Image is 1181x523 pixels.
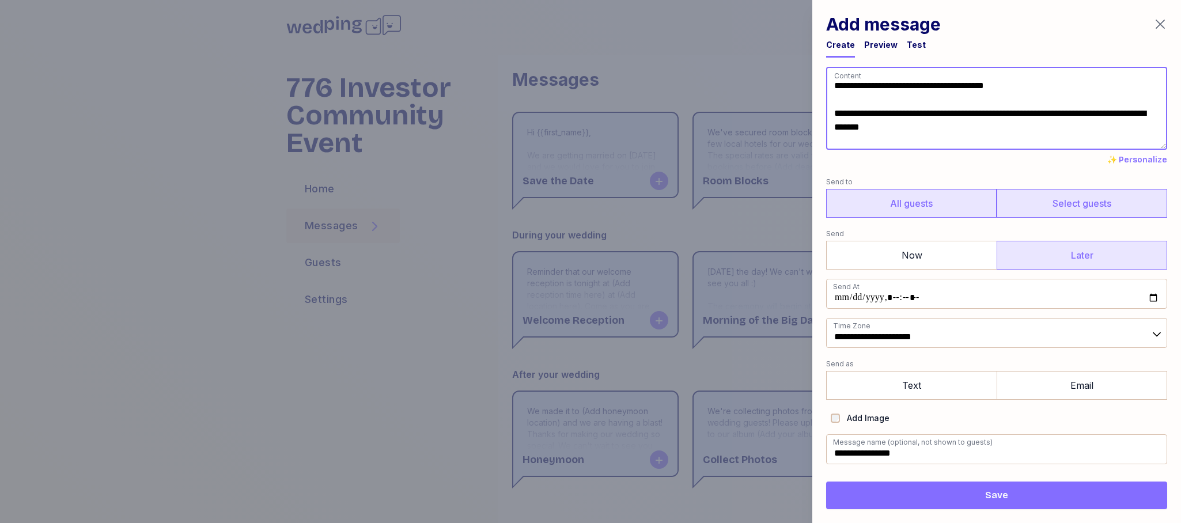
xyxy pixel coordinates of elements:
[997,241,1167,270] label: Later
[826,241,997,270] label: Now
[826,371,997,400] label: Text
[826,434,1167,464] input: Message name (optional, not shown to guests)
[907,39,926,51] div: Test
[840,411,889,425] label: Add Image
[826,357,1167,371] label: Send as
[997,371,1167,400] label: Email
[985,488,1008,502] span: Save
[826,482,1167,509] button: Save
[826,227,1167,241] label: Send
[997,189,1167,218] label: Select guests
[826,14,941,35] h1: Add message
[864,39,898,51] div: Preview
[1107,154,1167,166] button: ✨ Personalize
[826,175,1167,189] label: Send to
[826,189,997,218] label: All guests
[826,39,855,51] div: Create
